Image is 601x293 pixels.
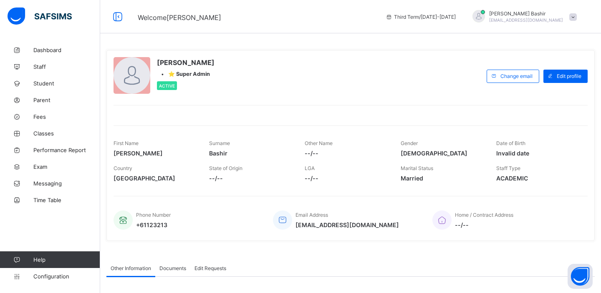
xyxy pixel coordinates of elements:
[401,150,484,157] span: [DEMOGRAPHIC_DATA]
[305,140,333,146] span: Other Name
[500,73,533,79] span: Change email
[136,221,171,228] span: +61123213
[305,165,315,171] span: LGA
[33,113,100,120] span: Fees
[209,150,292,157] span: Bashir
[496,150,579,157] span: Invalid date
[464,10,581,24] div: HamidBashir
[209,165,242,171] span: State of Origin
[401,165,433,171] span: Marital Status
[455,221,513,228] span: --/--
[295,212,328,218] span: Email Address
[455,212,513,218] span: Home / Contract Address
[33,63,100,70] span: Staff
[114,165,132,171] span: Country
[33,273,100,280] span: Configuration
[557,73,581,79] span: Edit profile
[401,175,484,182] span: Married
[138,13,221,22] span: Welcome [PERSON_NAME]
[194,265,226,271] span: Edit Requests
[209,140,230,146] span: Surname
[33,180,100,187] span: Messaging
[496,175,579,182] span: ACADEMIC
[568,264,593,289] button: Open asap
[489,18,563,23] span: [EMAIL_ADDRESS][DOMAIN_NAME]
[136,212,171,218] span: Phone Number
[386,14,456,20] span: session/term information
[295,221,399,228] span: [EMAIL_ADDRESS][DOMAIN_NAME]
[33,163,100,170] span: Exam
[8,8,72,25] img: safsims
[33,197,100,203] span: Time Table
[33,80,100,87] span: Student
[33,256,100,263] span: Help
[33,130,100,137] span: Classes
[496,165,520,171] span: Staff Type
[209,175,292,182] span: --/--
[111,265,151,271] span: Other Information
[114,140,139,146] span: First Name
[157,71,215,77] div: •
[33,97,100,103] span: Parent
[157,58,215,67] span: [PERSON_NAME]
[159,83,175,88] span: Active
[496,140,525,146] span: Date of Birth
[305,150,388,157] span: --/--
[489,10,563,17] span: [PERSON_NAME] Bashir
[401,140,418,146] span: Gender
[33,147,100,153] span: Performance Report
[114,175,197,182] span: [GEOGRAPHIC_DATA]
[305,175,388,182] span: --/--
[168,71,210,77] span: ⭐ Super Admin
[159,265,186,271] span: Documents
[33,47,100,53] span: Dashboard
[114,150,197,157] span: [PERSON_NAME]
